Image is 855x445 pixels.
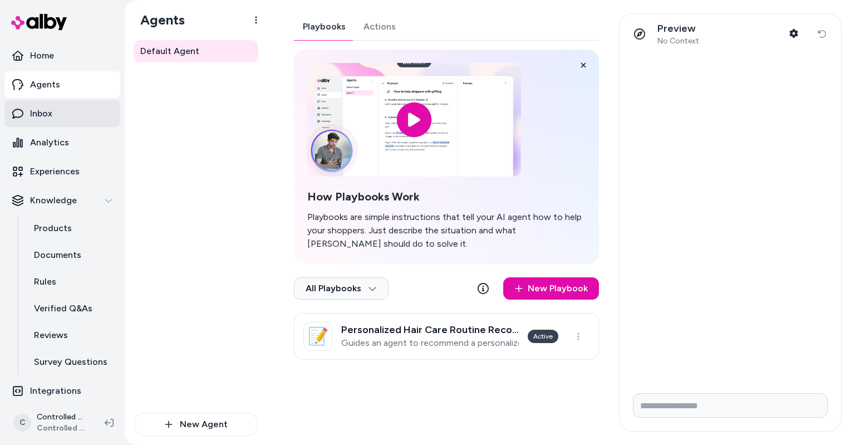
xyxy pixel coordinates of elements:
[13,414,31,432] span: C
[4,187,120,214] button: Knowledge
[30,136,69,149] p: Analytics
[140,45,199,58] span: Default Agent
[134,413,258,436] button: New Agent
[4,378,120,404] a: Integrations
[11,14,67,30] img: alby Logo
[294,13,355,40] button: Playbooks
[30,194,77,207] p: Knowledge
[134,40,258,62] a: Default Agent
[355,13,405,40] button: Actions
[37,412,87,423] p: Controlled Chaos Shopify
[528,330,558,343] div: Active
[4,42,120,69] a: Home
[37,423,87,434] span: Controlled Chaos
[294,277,389,300] button: All Playbooks
[131,12,185,28] h1: Agents
[306,283,377,294] span: All Playbooks
[7,405,96,441] button: CControlled Chaos ShopifyControlled Chaos
[34,302,92,315] p: Verified Q&As
[23,349,120,375] a: Survey Questions
[30,165,80,178] p: Experiences
[23,322,120,349] a: Reviews
[34,355,107,369] p: Survey Questions
[30,384,81,398] p: Integrations
[303,322,332,351] div: 📝
[34,329,68,342] p: Reviews
[503,277,599,300] a: New Playbook
[307,211,586,251] p: Playbooks are simple instructions that tell your AI agent how to help your shoppers. Just describ...
[34,222,72,235] p: Products
[4,100,120,127] a: Inbox
[4,129,120,156] a: Analytics
[307,190,586,204] h2: How Playbooks Work
[657,36,699,46] span: No Context
[30,49,54,62] p: Home
[30,78,60,91] p: Agents
[4,71,120,98] a: Agents
[633,393,828,418] input: Write your prompt here
[23,215,120,242] a: Products
[34,275,56,288] p: Rules
[30,107,52,120] p: Inbox
[341,338,519,349] p: Guides an agent to recommend a personalized hair care routine based on the user's hair type and g...
[23,242,120,268] a: Documents
[23,295,120,322] a: Verified Q&As
[23,268,120,295] a: Rules
[341,324,519,335] h3: Personalized Hair Care Routine Recommendation
[34,248,81,262] p: Documents
[4,158,120,185] a: Experiences
[294,313,599,360] a: 📝Personalized Hair Care Routine RecommendationGuides an agent to recommend a personalized hair ca...
[657,22,699,35] p: Preview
